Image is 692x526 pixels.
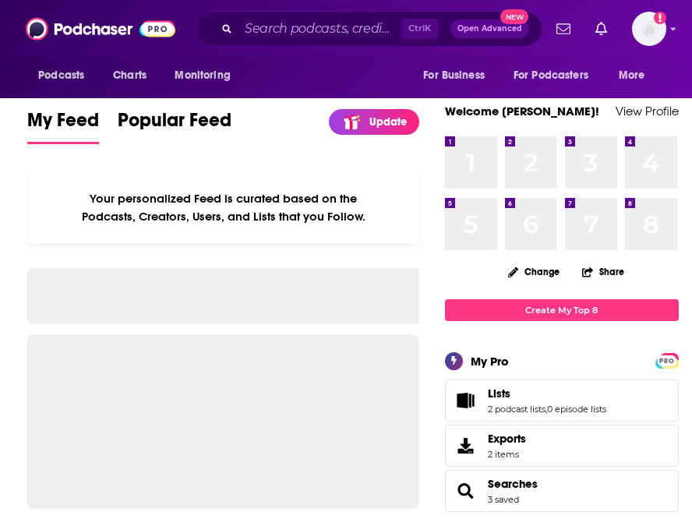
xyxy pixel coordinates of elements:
[329,109,419,135] a: Update
[619,65,645,86] span: More
[488,494,519,505] a: 3 saved
[581,256,625,287] button: Share
[26,14,175,44] img: Podchaser - Follow, Share and Rate Podcasts
[27,108,99,141] span: My Feed
[445,299,679,320] a: Create My Top 8
[488,477,538,491] a: Searches
[658,354,676,365] a: PRO
[450,480,482,502] a: Searches
[196,11,542,47] div: Search podcasts, credits, & more...
[500,9,528,24] span: New
[164,61,250,90] button: open menu
[238,16,401,41] input: Search podcasts, credits, & more...
[175,65,230,86] span: Monitoring
[545,404,547,415] span: ,
[118,108,231,144] a: Popular Feed
[412,61,504,90] button: open menu
[608,61,665,90] button: open menu
[488,387,510,401] span: Lists
[27,61,104,90] button: open menu
[423,65,485,86] span: For Business
[503,61,611,90] button: open menu
[113,65,147,86] span: Charts
[369,115,407,129] p: Update
[547,404,606,415] a: 0 episode lists
[103,61,156,90] a: Charts
[616,104,679,118] a: View Profile
[118,108,231,141] span: Popular Feed
[38,65,84,86] span: Podcasts
[488,387,606,401] a: Lists
[514,65,588,86] span: For Podcasters
[499,262,569,281] button: Change
[445,470,679,512] span: Searches
[488,432,526,446] span: Exports
[445,425,679,467] a: Exports
[658,355,676,367] span: PRO
[450,390,482,411] a: Lists
[445,104,599,118] a: Welcome [PERSON_NAME]!
[401,19,438,39] span: Ctrl K
[488,404,545,415] a: 2 podcast lists
[632,12,666,46] span: Logged in as BerkMarc
[488,449,526,460] span: 2 items
[450,435,482,457] span: Exports
[589,16,613,42] a: Show notifications dropdown
[445,379,679,422] span: Lists
[654,12,666,24] svg: Add a profile image
[27,172,419,243] div: Your personalized Feed is curated based on the Podcasts, Creators, Users, and Lists that you Follow.
[457,25,522,33] span: Open Advanced
[550,16,577,42] a: Show notifications dropdown
[632,12,666,46] button: Show profile menu
[471,354,509,369] div: My Pro
[27,108,99,144] a: My Feed
[632,12,666,46] img: User Profile
[450,19,529,38] button: Open AdvancedNew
